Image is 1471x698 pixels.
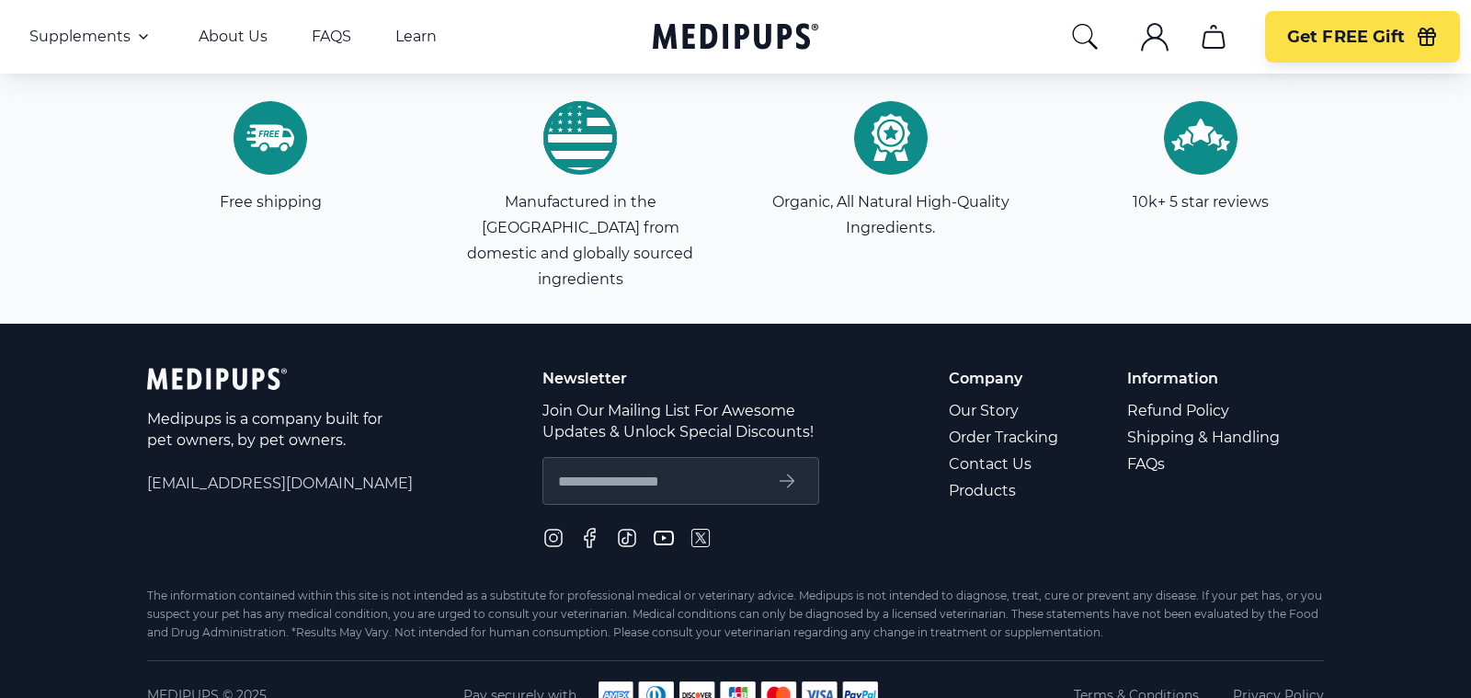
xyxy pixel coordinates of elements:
[1127,451,1283,477] a: FAQs
[147,408,386,451] p: Medipups is a company built for pet owners, by pet owners.
[1192,15,1236,59] button: cart
[1287,27,1405,48] span: Get FREE Gift
[1133,15,1177,59] button: account
[1127,424,1283,451] a: Shipping & Handling
[1070,22,1100,51] button: search
[949,368,1061,389] p: Company
[29,28,131,46] span: Supplements
[147,473,413,494] span: [EMAIL_ADDRESS][DOMAIN_NAME]
[949,477,1061,504] a: Products
[199,28,268,46] a: About Us
[949,397,1061,424] a: Our Story
[1127,368,1283,389] p: Information
[1265,11,1460,63] button: Get FREE Gift
[949,424,1061,451] a: Order Tracking
[457,189,703,292] p: Manufactured in the [GEOGRAPHIC_DATA] from domestic and globally sourced ingredients
[312,28,351,46] a: FAQS
[542,368,819,389] p: Newsletter
[220,189,322,215] p: Free shipping
[949,451,1061,477] a: Contact Us
[653,19,818,57] a: Medipups
[395,28,437,46] a: Learn
[1133,189,1269,215] p: 10k+ 5 star reviews
[147,587,1324,642] div: The information contained within this site is not intended as a substitute for professional medic...
[29,26,154,48] button: Supplements
[542,400,819,442] p: Join Our Mailing List For Awesome Updates & Unlock Special Discounts!
[1127,397,1283,424] a: Refund Policy
[768,189,1014,241] p: Organic, All Natural High-Quality Ingredients.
